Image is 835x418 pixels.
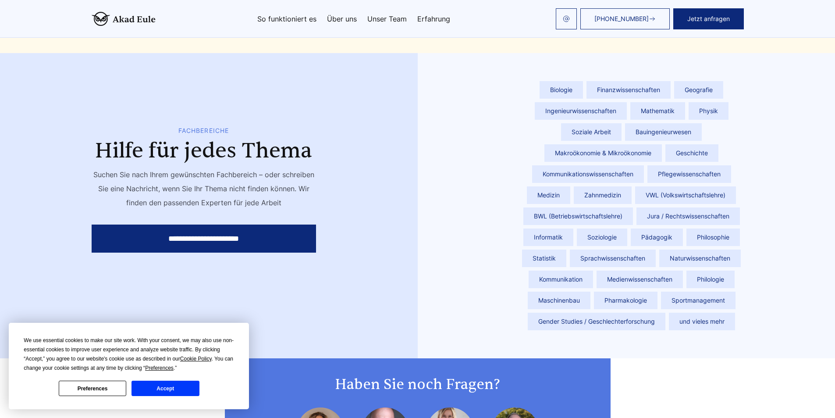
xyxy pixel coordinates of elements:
[563,15,570,22] img: email
[242,376,593,393] h2: Haben Sie noch Fragen?
[597,271,683,288] span: Medienwissenschaften
[417,15,450,22] a: Erfahrung
[327,15,357,22] a: Über uns
[535,102,627,120] span: Ingenieurwissenschaften
[574,186,632,204] span: Zahnmedizin
[529,271,593,288] span: Kommunikation
[686,271,735,288] span: Philologie
[570,250,656,267] span: Sprachwissenschaften
[131,381,199,396] button: Accept
[636,207,740,225] span: Jura / Rechtswissenschaften
[689,102,728,120] span: Physik
[544,144,662,162] span: Makroökonomie & Mikroökonomie
[92,12,156,26] img: logo
[528,313,665,330] span: Gender Studies / Geschlechterforschung
[522,250,566,267] span: Statistik
[594,15,649,22] span: [PHONE_NUMBER]
[527,186,570,204] span: Medizin
[540,81,583,99] span: Biologie
[92,127,316,134] div: Fachbereiche
[625,123,702,141] span: Bauingenieurwesen
[92,168,316,220] div: Suchen Sie nach Ihrem gewünschten Fachbereich – oder schreiben Sie eine Nachricht, wenn Sie Ihr T...
[673,8,744,29] button: Jetzt anfragen
[686,229,740,246] span: Philosophie
[659,250,741,267] span: Naturwissenschaften
[586,81,671,99] span: Finanzwissenschaften
[59,381,126,396] button: Preferences
[674,81,723,99] span: Geografie
[635,186,736,204] span: VWL (Volkswirtschaftslehre)
[665,144,718,162] span: Geschichte
[145,365,174,371] span: Preferences
[561,123,622,141] span: Soziale Arbeit
[367,15,407,22] a: Unser Team
[577,229,627,246] span: Soziologie
[647,165,731,183] span: Pflegewissenschaften
[580,8,670,29] a: [PHONE_NUMBER]
[24,336,234,373] div: We use essential cookies to make our site work. With your consent, we may also use non-essential ...
[9,323,249,409] div: Cookie Consent Prompt
[631,229,683,246] span: Pädagogik
[594,292,657,309] span: Pharmakologie
[92,139,316,163] h2: Hilfe für jedes Thema
[661,292,736,309] span: Sportmanagement
[669,313,735,330] span: und vieles mehr
[630,102,685,120] span: Mathematik
[180,356,212,362] span: Cookie Policy
[257,15,316,22] a: So funktioniert es
[523,207,633,225] span: BWL (Betriebswirtschaftslehre)
[523,229,573,246] span: Informatik
[532,165,644,183] span: Kommunikationswissenschaften
[528,292,590,309] span: Maschinenbau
